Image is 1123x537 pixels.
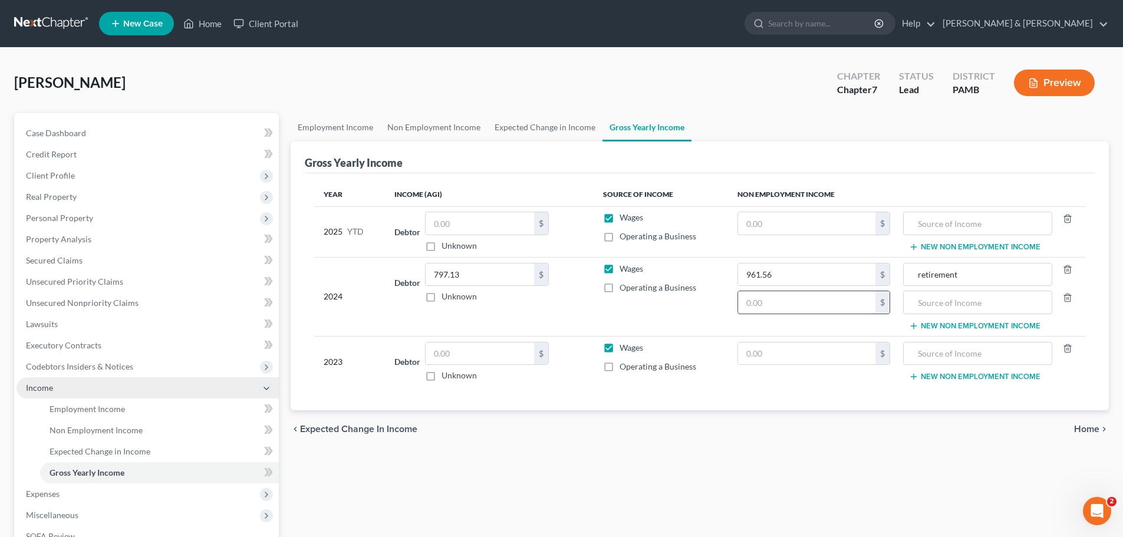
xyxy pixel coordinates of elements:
[837,83,880,97] div: Chapter
[875,263,890,286] div: $
[620,212,643,222] span: Wages
[40,462,279,483] a: Gross Yearly Income
[738,291,875,314] input: 0.00
[291,424,300,434] i: chevron_left
[738,263,875,286] input: 0.00
[937,13,1108,34] a: [PERSON_NAME] & [PERSON_NAME]
[17,292,279,314] a: Unsecured Nonpriority Claims
[620,231,696,241] span: Operating a Business
[40,441,279,462] a: Expected Change in Income
[620,342,643,352] span: Wages
[910,291,1045,314] input: Source of Income
[26,192,77,202] span: Real Property
[899,83,934,97] div: Lead
[488,113,602,141] a: Expected Change in Income
[50,467,124,477] span: Gross Yearly Income
[228,13,304,34] a: Client Portal
[910,212,1045,235] input: Source of Income
[909,321,1040,331] button: New Non Employment Income
[17,271,279,292] a: Unsecured Priority Claims
[728,183,1085,206] th: Non Employment Income
[385,183,593,206] th: Income (AGI)
[26,128,86,138] span: Case Dashboard
[26,298,139,308] span: Unsecured Nonpriority Claims
[426,342,534,365] input: 0.00
[602,113,691,141] a: Gross Yearly Income
[394,355,420,368] label: Debtor
[872,84,877,95] span: 7
[26,489,60,499] span: Expenses
[953,70,995,83] div: District
[324,342,376,382] div: 2023
[909,242,1040,252] button: New Non Employment Income
[50,404,125,414] span: Employment Income
[1099,424,1109,434] i: chevron_right
[910,342,1045,365] input: Source of Income
[314,183,385,206] th: Year
[1074,424,1109,434] button: Home chevron_right
[300,424,417,434] span: Expected Change in Income
[177,13,228,34] a: Home
[17,314,279,335] a: Lawsuits
[910,263,1045,286] input: Source of Income
[1074,424,1099,434] span: Home
[291,424,417,434] button: chevron_left Expected Change in Income
[26,213,93,223] span: Personal Property
[620,263,643,274] span: Wages
[50,446,150,456] span: Expected Change in Income
[17,123,279,144] a: Case Dashboard
[738,342,875,365] input: 0.00
[620,282,696,292] span: Operating a Business
[17,144,279,165] a: Credit Report
[909,372,1040,381] button: New Non Employment Income
[380,113,488,141] a: Non Employment Income
[594,183,728,206] th: Source of Income
[394,226,420,238] label: Debtor
[14,74,126,91] span: [PERSON_NAME]
[324,212,376,252] div: 2025
[875,342,890,365] div: $
[305,156,403,170] div: Gross Yearly Income
[17,250,279,271] a: Secured Claims
[26,276,123,286] span: Unsecured Priority Claims
[26,340,101,350] span: Executory Contracts
[123,19,163,28] span: New Case
[40,398,279,420] a: Employment Income
[426,212,534,235] input: 0.00
[17,229,279,250] a: Property Analysis
[426,263,534,286] input: 0.00
[26,383,53,393] span: Income
[26,149,77,159] span: Credit Report
[875,212,890,235] div: $
[50,425,143,435] span: Non Employment Income
[347,226,364,238] span: YTD
[1083,497,1111,525] iframe: Intercom live chat
[17,335,279,356] a: Executory Contracts
[40,420,279,441] a: Non Employment Income
[899,70,934,83] div: Status
[534,263,548,286] div: $
[442,370,477,381] label: Unknown
[442,240,477,252] label: Unknown
[534,342,548,365] div: $
[26,234,91,244] span: Property Analysis
[953,83,995,97] div: PAMB
[26,510,78,520] span: Miscellaneous
[1014,70,1095,96] button: Preview
[324,263,376,331] div: 2024
[1107,497,1117,506] span: 2
[738,212,875,235] input: 0.00
[26,319,58,329] span: Lawsuits
[442,291,477,302] label: Unknown
[620,361,696,371] span: Operating a Business
[896,13,936,34] a: Help
[26,361,133,371] span: Codebtors Insiders & Notices
[534,212,548,235] div: $
[26,255,83,265] span: Secured Claims
[875,291,890,314] div: $
[394,276,420,289] label: Debtor
[26,170,75,180] span: Client Profile
[837,70,880,83] div: Chapter
[291,113,380,141] a: Employment Income
[768,12,876,34] input: Search by name...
